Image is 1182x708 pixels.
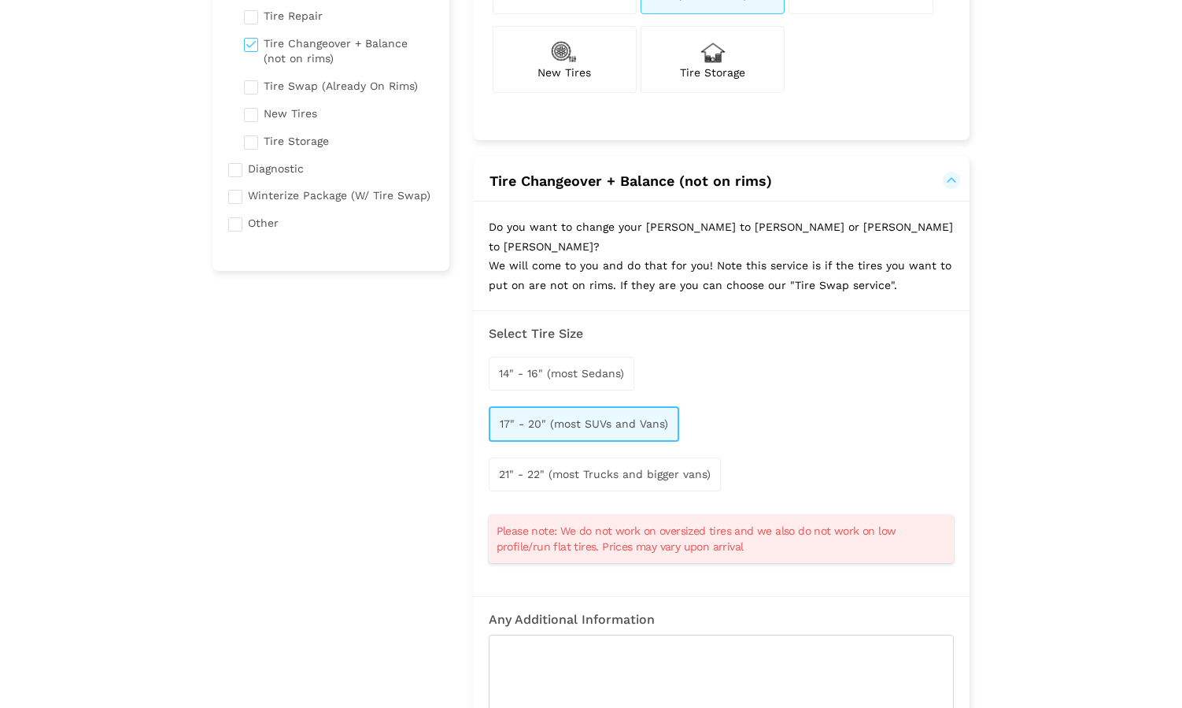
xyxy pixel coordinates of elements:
span: Tire Changeover + Balance (not on rims) [489,172,772,189]
h3: Select Tire Size [489,327,954,341]
button: Tire Changeover + Balance (not on rims) [489,172,954,191]
span: Tire Storage [680,66,745,79]
span: Please note: We do not work on oversized tires and we also do not work on low profile/run flat ti... [497,523,926,554]
span: New Tires [537,66,591,79]
h3: Any Additional Information [489,613,954,627]
p: Do you want to change your [PERSON_NAME] to [PERSON_NAME] or [PERSON_NAME] to [PERSON_NAME]? We w... [473,202,970,310]
span: 17" - 20" (most SUVs and Vans) [500,417,668,430]
span: 14" - 16" (most Sedans) [499,367,624,380]
span: 21" - 22" (most Trucks and bigger vans) [499,468,711,480]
